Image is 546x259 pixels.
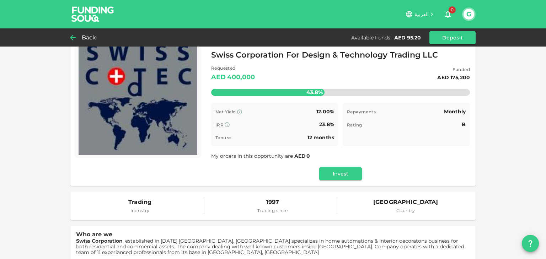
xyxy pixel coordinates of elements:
[319,121,334,128] span: 23.8%
[444,108,466,115] span: Monthly
[347,109,376,114] span: Repayments
[347,122,362,128] span: Rating
[449,6,456,14] span: 0
[351,34,391,41] div: Available Funds :
[429,31,476,44] button: Deposit
[128,207,151,214] span: Industry
[76,231,112,238] span: Who are we
[307,134,334,141] span: 12 months
[211,65,255,72] span: Requested
[522,235,539,252] button: question
[76,238,470,255] p: , established in [DATE] [GEOGRAPHIC_DATA], [GEOGRAPHIC_DATA] specializes in home automations & In...
[128,197,151,207] span: Trading
[373,207,438,214] span: Country
[394,34,421,41] div: AED 95.20
[316,108,334,115] span: 12.00%
[319,167,362,180] button: Invest
[257,197,288,207] span: 1997
[79,36,197,155] img: Marketplace Logo
[294,153,306,159] span: AED
[76,238,123,244] strong: Swiss Corporation
[215,109,236,114] span: Net Yield
[215,135,231,140] span: Tenure
[306,153,310,159] span: 0
[257,207,288,214] span: Trading since
[464,9,474,20] button: G
[373,197,438,207] span: [GEOGRAPHIC_DATA]
[82,33,96,43] span: Back
[462,121,466,128] span: B
[215,122,224,128] span: IRR
[211,153,311,159] span: My orders in this opportunity are
[414,11,429,17] span: العربية
[441,7,455,21] button: 0
[211,48,438,62] span: Swiss Corporation For Design & Technology Trading LLC
[437,66,470,73] span: Funded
